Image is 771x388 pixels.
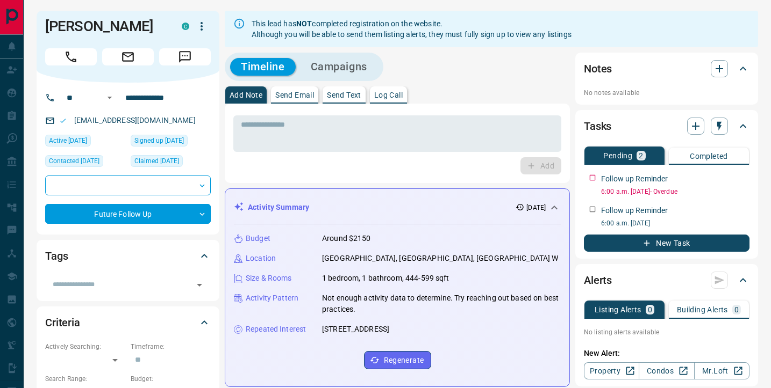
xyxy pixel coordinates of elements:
span: Signed up [DATE] [134,135,184,146]
p: Listing Alerts [595,306,641,313]
p: Follow up Reminder [601,205,668,216]
button: Open [192,277,207,292]
p: Not enough activity data to determine. Try reaching out based on best practices. [322,292,561,315]
p: Pending [603,152,632,159]
svg: Email Valid [59,117,67,125]
h2: Criteria [45,314,80,331]
p: Budget: [131,374,211,384]
p: 0 [648,306,652,313]
p: Timeframe: [131,342,211,352]
div: Tags [45,243,211,269]
h2: Notes [584,60,612,77]
div: This lead has completed registration on the website. Although you will be able to send them listi... [252,14,572,44]
span: Call [45,48,97,65]
div: Thu Aug 07 2025 [131,155,211,170]
p: Building Alerts [677,306,728,313]
div: Activity Summary[DATE] [234,197,561,217]
p: Around $2150 [322,233,371,244]
p: [STREET_ADDRESS] [322,324,389,335]
span: Active [DATE] [49,135,87,146]
p: Budget [246,233,270,244]
p: No listing alerts available [584,327,749,337]
span: Email [102,48,154,65]
div: Fri Aug 08 2025 [45,155,125,170]
span: Contacted [DATE] [49,156,99,166]
button: Timeline [230,58,296,76]
div: Tasks [584,113,749,139]
p: No notes available [584,88,749,98]
div: Thu Aug 07 2025 [45,135,125,150]
p: Actively Searching: [45,342,125,352]
p: [GEOGRAPHIC_DATA], [GEOGRAPHIC_DATA], [GEOGRAPHIC_DATA] W [322,253,559,264]
p: 6:00 a.m. [DATE] [601,218,749,228]
div: Notes [584,56,749,82]
p: 6:00 a.m. [DATE] - Overdue [601,187,749,196]
div: condos.ca [182,23,189,30]
p: Send Email [275,91,314,99]
div: Future Follow Up [45,204,211,224]
p: Activity Summary [248,202,309,213]
a: Property [584,362,639,379]
h2: Alerts [584,272,612,289]
div: Thu Aug 07 2025 [131,135,211,150]
div: Alerts [584,267,749,293]
p: Send Text [327,91,361,99]
a: [EMAIL_ADDRESS][DOMAIN_NAME] [74,116,196,125]
p: 2 [639,152,643,159]
h1: [PERSON_NAME] [45,18,166,35]
span: Message [159,48,211,65]
p: New Alert: [584,348,749,359]
h2: Tags [45,247,68,265]
p: 1 bedroom, 1 bathroom, 444-599 sqft [322,273,449,284]
p: Size & Rooms [246,273,292,284]
p: Location [246,253,276,264]
p: Follow up Reminder [601,173,668,185]
p: Search Range: [45,374,125,384]
p: Activity Pattern [246,292,298,304]
p: [DATE] [526,203,546,213]
button: Open [103,91,116,104]
span: Claimed [DATE] [134,156,179,166]
strong: NOT [296,19,312,28]
p: Log Call [374,91,403,99]
button: Regenerate [364,351,431,369]
button: Campaigns [300,58,378,76]
a: Mr.Loft [694,362,749,379]
h2: Tasks [584,118,611,135]
button: New Task [584,235,749,252]
div: Criteria [45,310,211,335]
p: Add Note [230,91,262,99]
a: Condos [639,362,694,379]
p: Completed [690,152,728,160]
p: 0 [734,306,739,313]
p: Repeated Interest [246,324,306,335]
